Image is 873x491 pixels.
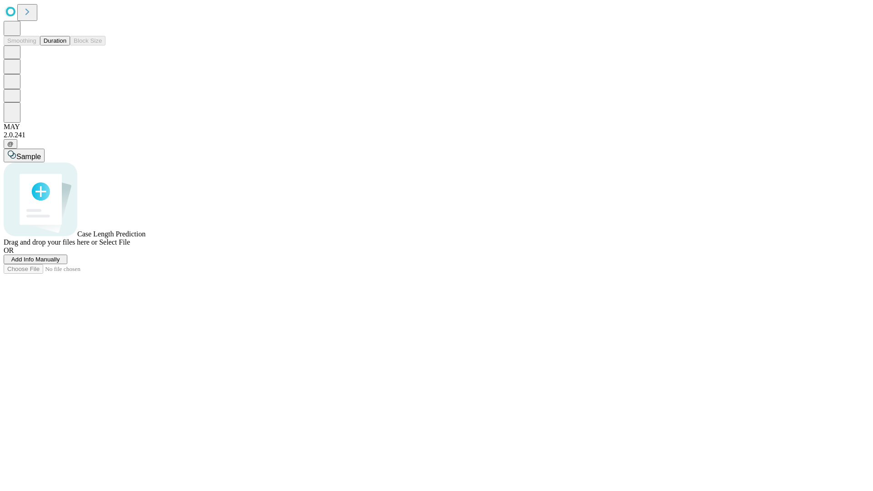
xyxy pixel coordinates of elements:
[77,230,145,238] span: Case Length Prediction
[70,36,105,45] button: Block Size
[4,36,40,45] button: Smoothing
[99,238,130,246] span: Select File
[4,149,45,162] button: Sample
[4,131,869,139] div: 2.0.241
[4,238,97,246] span: Drag and drop your files here or
[16,153,41,160] span: Sample
[4,123,869,131] div: MAY
[40,36,70,45] button: Duration
[4,246,14,254] span: OR
[4,139,17,149] button: @
[7,140,14,147] span: @
[11,256,60,263] span: Add Info Manually
[4,255,67,264] button: Add Info Manually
